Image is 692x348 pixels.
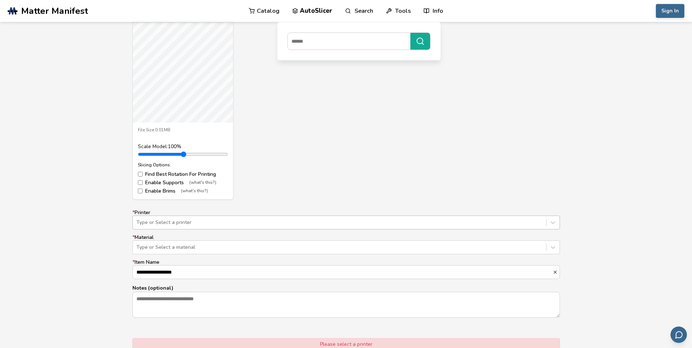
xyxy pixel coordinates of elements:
[138,189,143,193] input: Enable Brims(what's this?)
[138,144,228,150] div: Scale Model: 100 %
[136,220,138,225] input: *PrinterType or Select a printer
[133,266,553,279] input: *Item Name
[189,180,216,185] span: (what's this?)
[553,270,560,275] button: *Item Name
[132,259,560,279] label: Item Name
[132,284,560,292] p: Notes (optional)
[132,235,560,254] label: Material
[138,188,228,194] label: Enable Brims
[138,180,228,186] label: Enable Supports
[21,6,88,16] span: Matter Manifest
[656,4,684,18] button: Sign In
[138,180,143,185] input: Enable Supports(what's this?)
[136,244,138,250] input: *MaterialType or Select a material
[138,172,143,177] input: Find Best Rotation For Printing
[670,326,687,343] button: Send feedback via email
[132,210,560,229] label: Printer
[181,189,208,194] span: (what's this?)
[138,171,228,177] label: Find Best Rotation For Printing
[138,128,228,133] div: File Size: 0.01MB
[133,292,560,317] textarea: Notes (optional)
[138,162,228,167] div: Slicing Options:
